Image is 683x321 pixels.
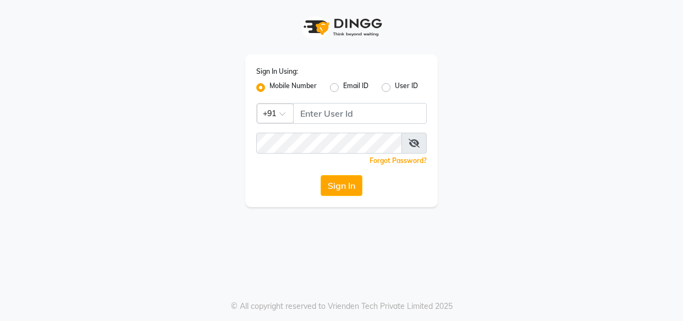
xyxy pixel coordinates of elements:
[298,11,385,43] img: logo1.svg
[395,81,418,94] label: User ID
[269,81,317,94] label: Mobile Number
[343,81,368,94] label: Email ID
[256,67,298,77] label: Sign In Using:
[370,156,427,165] a: Forgot Password?
[256,133,402,154] input: Username
[293,103,427,124] input: Username
[321,175,362,196] button: Sign In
